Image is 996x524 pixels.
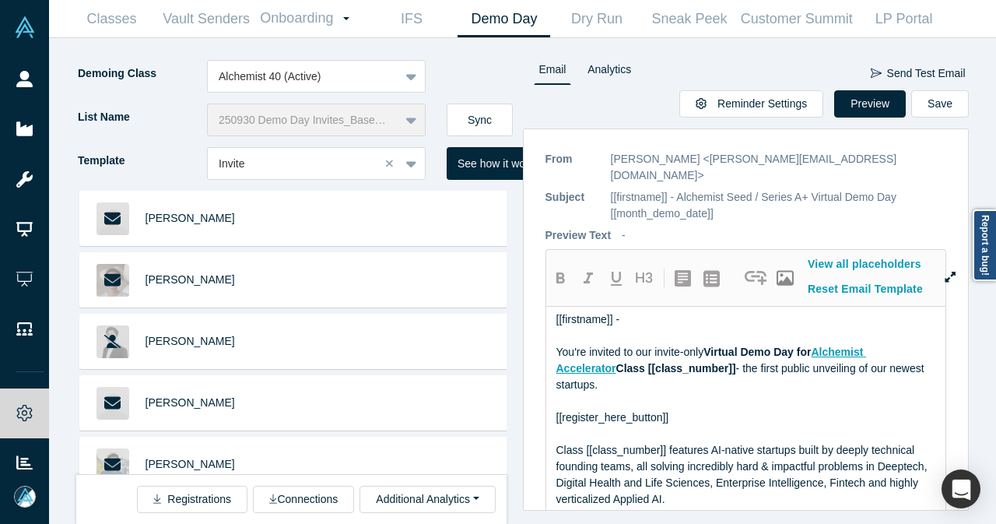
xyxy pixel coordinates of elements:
[253,486,354,513] button: Connections
[735,1,857,37] a: Customer Summit
[799,251,931,278] button: View all placeholders
[616,362,736,375] span: Class [[class_number]]
[365,1,458,37] a: IFS
[158,1,254,37] a: Vault Senders
[14,16,36,38] img: Alchemist Vault Logo
[76,60,207,87] label: Demoing Class
[870,60,966,87] button: Send Test Email
[447,147,551,180] button: See how it works
[65,1,158,37] a: Classes
[973,209,996,281] a: Report a bug!
[556,346,704,358] span: You're invited to our invite-only
[534,60,572,85] a: Email
[146,335,235,347] a: [PERSON_NAME]
[556,444,931,505] span: Class [[class_number]] features AI-native startups built by deeply technical founding teams, all ...
[611,151,947,184] p: [PERSON_NAME] <[PERSON_NAME][EMAIL_ADDRESS][DOMAIN_NAME]>
[834,90,906,118] button: Preview
[545,151,600,184] p: From
[582,60,637,85] a: Analytics
[611,189,947,222] p: [[firstname]] - Alchemist Seed / Series A+ Virtual Demo Day [[month_demo_date]]
[14,486,36,508] img: Mia Scott's Account
[146,273,235,286] a: [PERSON_NAME]
[622,227,626,244] p: -
[458,1,550,37] a: Demo Day
[447,104,513,136] button: Sync
[643,1,735,37] a: Sneak Peek
[698,265,726,291] button: create uolbg-list-item
[545,227,612,244] p: Preview Text
[254,1,365,37] a: Onboarding
[630,265,658,291] button: H3
[146,458,235,470] a: [PERSON_NAME]
[703,346,811,358] span: Virtual Demo Day for
[550,1,643,37] a: Dry Run
[679,90,823,118] button: Reminder Settings
[76,147,207,174] label: Template
[556,362,928,391] span: - the first public unveiling of our newest startups.
[137,486,247,513] button: Registrations
[545,189,600,222] p: Subject
[556,313,620,325] span: [[firstname]] -
[799,276,932,303] button: Reset Email Template
[76,104,207,131] label: List Name
[146,396,235,409] a: [PERSON_NAME]
[146,212,235,224] a: [PERSON_NAME]
[556,411,669,424] span: [[register_here_button]]
[359,486,495,513] button: Additional Analytics
[857,1,950,37] a: LP Portal
[911,90,969,118] button: Save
